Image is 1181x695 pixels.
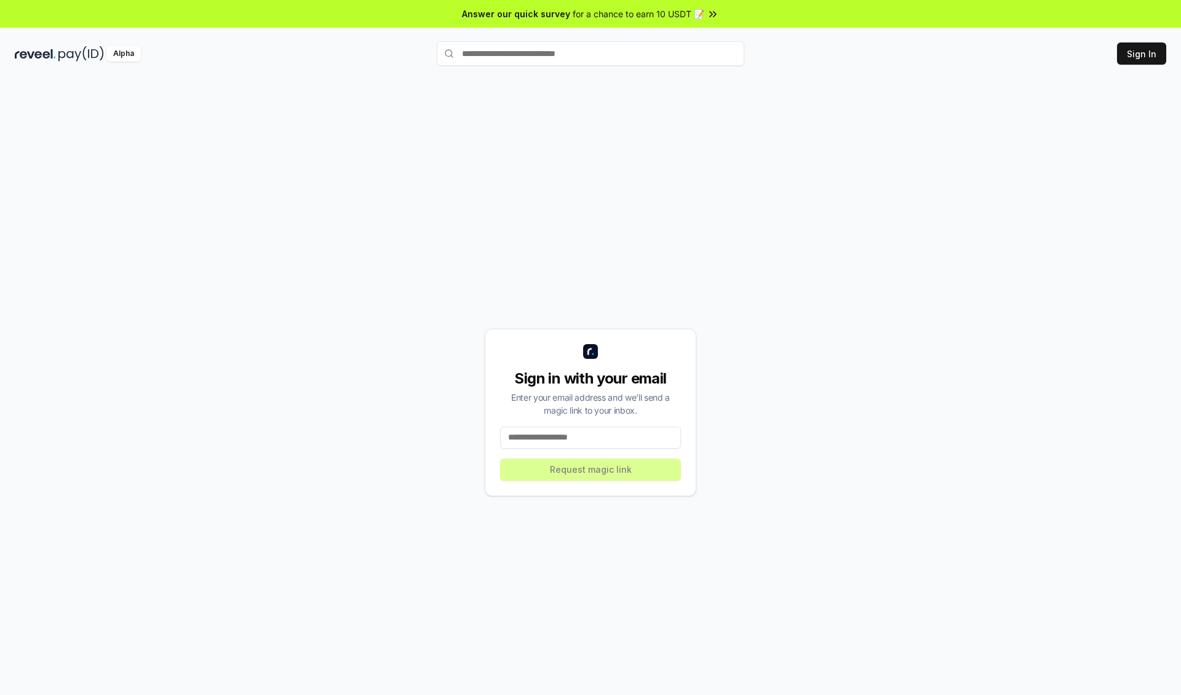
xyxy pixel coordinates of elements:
img: logo_small [583,344,598,359]
div: Alpha [106,46,141,62]
div: Enter your email address and we’ll send a magic link to your inbox. [500,391,681,417]
button: Sign In [1117,42,1166,65]
img: reveel_dark [15,46,56,62]
div: Sign in with your email [500,369,681,388]
img: pay_id [58,46,104,62]
span: Answer our quick survey [462,7,570,20]
span: for a chance to earn 10 USDT 📝 [573,7,704,20]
